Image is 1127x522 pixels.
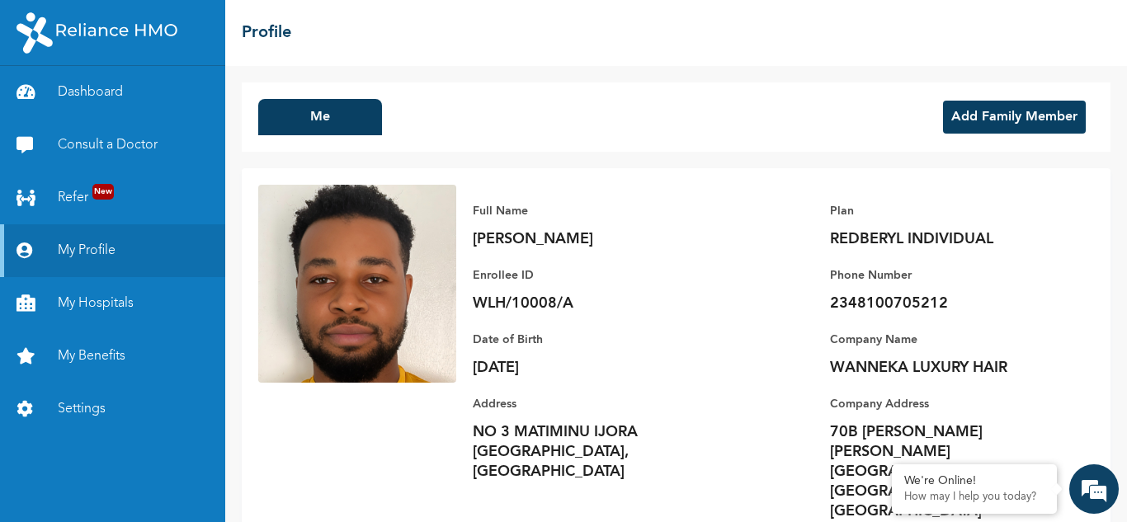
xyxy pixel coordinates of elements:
p: WANNEKA LUXURY HAIR [830,358,1061,378]
h2: Profile [242,21,291,45]
p: NO 3 MATIMINU IJORA [GEOGRAPHIC_DATA], [GEOGRAPHIC_DATA] [473,422,704,482]
span: New [92,184,114,200]
p: Full Name [473,201,704,221]
p: REDBERYL INDIVIDUAL [830,229,1061,249]
p: How may I help you today? [904,491,1044,504]
div: We're Online! [904,474,1044,488]
p: Plan [830,201,1061,221]
p: WLH/10008/A [473,294,704,313]
p: Date of Birth [473,330,704,350]
p: [DATE] [473,358,704,378]
p: Company Name [830,330,1061,350]
img: Enrollee [258,185,456,383]
button: Add Family Member [943,101,1086,134]
p: 2348100705212 [830,294,1061,313]
p: Enrollee ID [473,266,704,285]
img: RelianceHMO's Logo [17,12,177,54]
button: Me [258,99,382,135]
p: Phone Number [830,266,1061,285]
p: Address [473,394,704,414]
p: [PERSON_NAME] [473,229,704,249]
p: Company Address [830,394,1061,414]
